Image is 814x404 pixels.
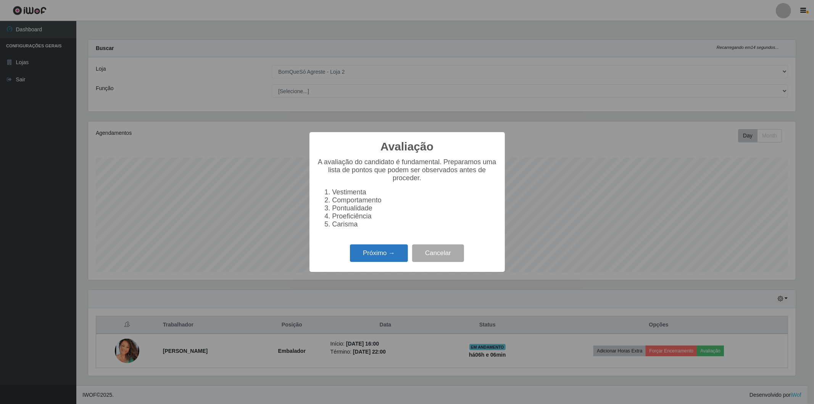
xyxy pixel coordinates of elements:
[317,158,497,182] p: A avaliação do candidato é fundamental. Preparamos uma lista de pontos que podem ser observados a...
[350,244,408,262] button: Próximo →
[332,188,497,196] li: Vestimenta
[412,244,464,262] button: Cancelar
[332,204,497,212] li: Pontualidade
[332,212,497,220] li: Proeficiência
[332,220,497,228] li: Carisma
[380,140,434,154] h2: Avaliação
[332,196,497,204] li: Comportamento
